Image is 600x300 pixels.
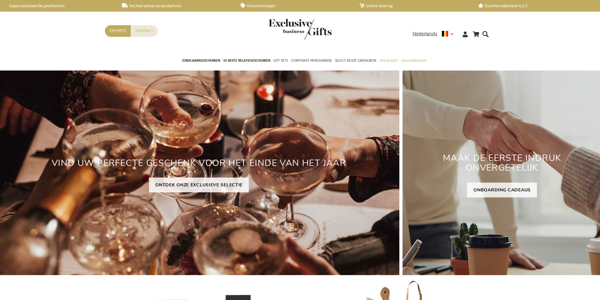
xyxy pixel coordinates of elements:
[467,183,537,197] a: ONBOARDING CADEAUS
[335,57,376,64] span: Select Keuze Cadeaubon
[291,57,332,64] span: Corporate Merchandise
[3,3,112,8] a: Gepersonaliseerde geschenken
[401,57,426,64] span: Gelegenheden
[379,57,398,64] span: Per Budget
[241,3,349,8] a: Volumkortingen
[269,19,300,40] a: store logo
[273,57,288,64] span: Gift Sets
[105,25,131,37] a: Offerte
[131,25,158,37] a: Contact
[413,30,458,37] div: Nederlands
[478,3,587,8] a: Klanttevredenheid 4,6/5
[182,57,220,64] span: Eindejaarsgeschenken
[149,178,249,192] a: ONTDEK ONZE EXCLUSIEVE SELECTIE
[223,57,270,64] span: 50 beste relatiegeschenken
[359,3,468,8] a: Snelle levering
[413,30,437,37] span: Nederlands
[269,19,332,40] img: Exclusive Business gifts logo
[122,3,231,8] a: Rechtstreekse verzendservice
